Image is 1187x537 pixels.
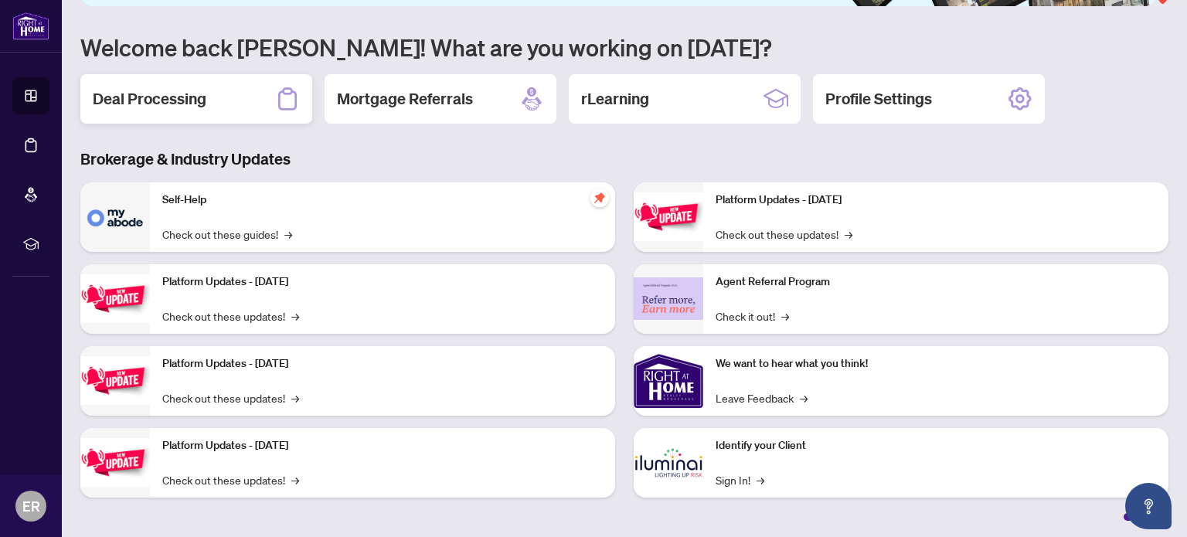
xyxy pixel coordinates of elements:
[337,88,473,110] h2: Mortgage Referrals
[162,192,603,209] p: Self-Help
[162,389,299,406] a: Check out these updates!→
[716,308,789,325] a: Check it out!→
[291,308,299,325] span: →
[634,277,703,320] img: Agent Referral Program
[80,182,150,252] img: Self-Help
[845,226,852,243] span: →
[716,471,764,488] a: Sign In!→
[716,437,1156,454] p: Identify your Client
[284,226,292,243] span: →
[80,32,1168,62] h1: Welcome back [PERSON_NAME]! What are you working on [DATE]?
[781,308,789,325] span: →
[12,12,49,40] img: logo
[590,189,609,207] span: pushpin
[716,274,1156,291] p: Agent Referral Program
[162,437,603,454] p: Platform Updates - [DATE]
[825,88,932,110] h2: Profile Settings
[716,192,1156,209] p: Platform Updates - [DATE]
[800,389,808,406] span: →
[716,226,852,243] a: Check out these updates!→
[291,389,299,406] span: →
[162,226,292,243] a: Check out these guides!→
[634,428,703,498] img: Identify your Client
[634,346,703,416] img: We want to hear what you think!
[581,88,649,110] h2: rLearning
[80,356,150,405] img: Platform Updates - July 21, 2025
[80,274,150,323] img: Platform Updates - September 16, 2025
[162,471,299,488] a: Check out these updates!→
[80,148,1168,170] h3: Brokerage & Industry Updates
[1125,483,1172,529] button: Open asap
[22,495,40,517] span: ER
[93,88,206,110] h2: Deal Processing
[162,274,603,291] p: Platform Updates - [DATE]
[757,471,764,488] span: →
[162,308,299,325] a: Check out these updates!→
[291,471,299,488] span: →
[162,355,603,372] p: Platform Updates - [DATE]
[716,389,808,406] a: Leave Feedback→
[80,438,150,487] img: Platform Updates - July 8, 2025
[716,355,1156,372] p: We want to hear what you think!
[634,192,703,241] img: Platform Updates - June 23, 2025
